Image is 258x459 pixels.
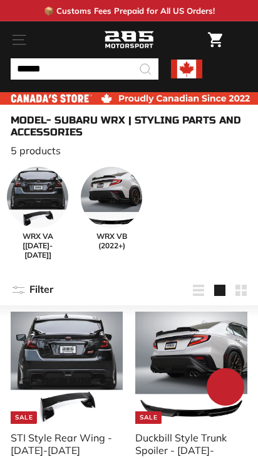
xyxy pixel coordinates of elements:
[11,114,247,138] h1: Model- Subaru WRX | Styling Parts and Accessories
[11,275,53,305] button: Filter
[104,29,154,51] img: Logo_285_Motorsport_areodynamics_components
[11,411,37,424] div: Sale
[203,368,248,409] inbox-online-store-chat: Shopify online store chat
[11,58,158,80] input: Search
[202,22,229,58] a: Cart
[81,167,142,260] a: WRX VB (2022+)
[44,6,215,16] p: 📦 Customs Fees Prepaid for All US Orders!
[81,231,142,250] span: WRX VB (2022+)
[11,144,247,157] p: 5 products
[7,231,68,260] span: WRX VA [[DATE]-[DATE]]
[7,167,68,260] a: WRX VA [[DATE]-[DATE]]
[135,411,162,424] div: Sale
